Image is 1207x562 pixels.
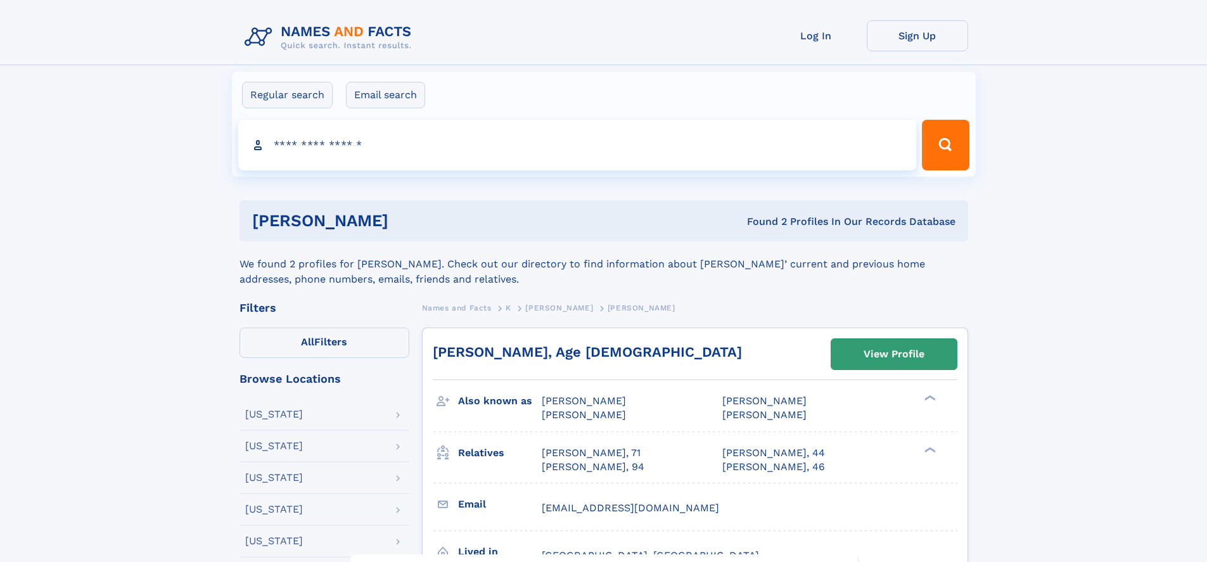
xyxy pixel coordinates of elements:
[433,344,742,360] a: [PERSON_NAME], Age [DEMOGRAPHIC_DATA]
[346,82,425,108] label: Email search
[722,446,825,460] a: [PERSON_NAME], 44
[542,549,759,561] span: [GEOGRAPHIC_DATA], [GEOGRAPHIC_DATA]
[239,328,409,358] label: Filters
[245,536,303,546] div: [US_STATE]
[722,395,807,407] span: [PERSON_NAME]
[525,303,593,312] span: [PERSON_NAME]
[458,494,542,515] h3: Email
[542,502,719,514] span: [EMAIL_ADDRESS][DOMAIN_NAME]
[831,339,957,369] a: View Profile
[542,446,641,460] a: [PERSON_NAME], 71
[765,20,867,51] a: Log In
[245,473,303,483] div: [US_STATE]
[921,445,936,454] div: ❯
[458,442,542,464] h3: Relatives
[422,300,492,316] a: Names and Facts
[542,395,626,407] span: [PERSON_NAME]
[867,20,968,51] a: Sign Up
[239,373,409,385] div: Browse Locations
[542,460,644,474] a: [PERSON_NAME], 94
[239,20,422,54] img: Logo Names and Facts
[245,409,303,419] div: [US_STATE]
[252,213,568,229] h1: [PERSON_NAME]
[568,215,955,229] div: Found 2 Profiles In Our Records Database
[608,303,675,312] span: [PERSON_NAME]
[458,390,542,412] h3: Also known as
[922,120,969,170] button: Search Button
[864,340,924,369] div: View Profile
[722,409,807,421] span: [PERSON_NAME]
[239,302,409,314] div: Filters
[921,394,936,402] div: ❯
[301,336,314,348] span: All
[242,82,333,108] label: Regular search
[239,241,968,287] div: We found 2 profiles for [PERSON_NAME]. Check out our directory to find information about [PERSON_...
[542,409,626,421] span: [PERSON_NAME]
[506,303,511,312] span: K
[238,120,917,170] input: search input
[506,300,511,316] a: K
[245,441,303,451] div: [US_STATE]
[525,300,593,316] a: [PERSON_NAME]
[245,504,303,514] div: [US_STATE]
[722,460,825,474] a: [PERSON_NAME], 46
